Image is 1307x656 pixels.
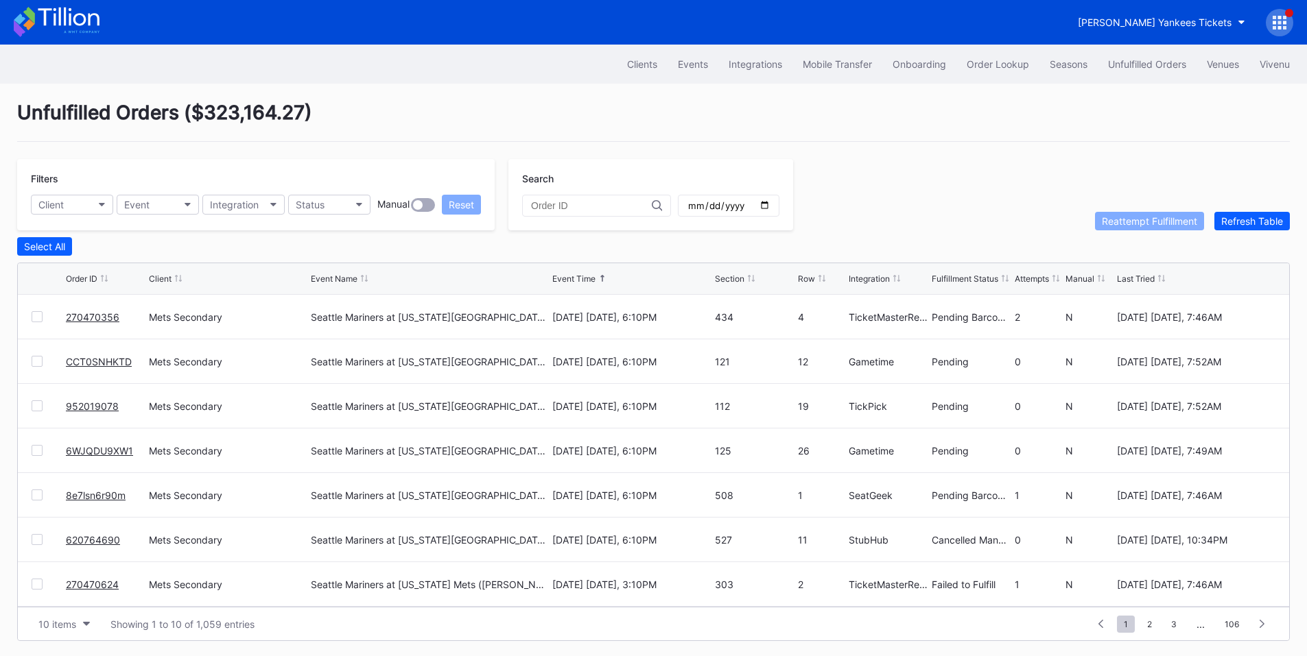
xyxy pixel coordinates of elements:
[32,615,97,633] button: 10 items
[1117,616,1135,633] span: 1
[1260,58,1290,70] div: Vivenu
[849,579,928,590] div: TicketMasterResale
[1214,212,1290,230] button: Refresh Table
[296,199,325,210] div: Status
[932,311,1011,323] div: Pending Barcode Validation
[149,489,307,501] div: Mets Secondary
[932,400,1011,412] div: Pending
[1117,274,1155,284] div: Last Tried
[1015,445,1062,457] div: 0
[849,445,928,457] div: Gametime
[149,445,307,457] div: Mets Secondary
[1065,274,1094,284] div: Manual
[66,274,97,284] div: Order ID
[1117,400,1275,412] div: [DATE] [DATE], 7:52AM
[1065,579,1113,590] div: N
[798,489,845,501] div: 1
[149,311,307,323] div: Mets Secondary
[552,311,711,323] div: [DATE] [DATE], 6:10PM
[1039,51,1098,77] button: Seasons
[66,534,120,546] a: 620764690
[311,534,549,546] div: Seattle Mariners at [US_STATE][GEOGRAPHIC_DATA] ([PERSON_NAME][GEOGRAPHIC_DATA] Replica Giveaway/...
[849,534,928,546] div: StubHub
[792,51,882,77] button: Mobile Transfer
[718,51,792,77] button: Integrations
[715,400,794,412] div: 112
[124,199,150,210] div: Event
[449,199,474,210] div: Reset
[1065,400,1113,412] div: N
[1140,616,1159,633] span: 2
[1015,400,1062,412] div: 0
[66,489,126,501] a: 8e7lsn6r90m
[311,445,549,457] div: Seattle Mariners at [US_STATE][GEOGRAPHIC_DATA] ([PERSON_NAME][GEOGRAPHIC_DATA] Replica Giveaway/...
[311,489,549,501] div: Seattle Mariners at [US_STATE][GEOGRAPHIC_DATA] ([PERSON_NAME][GEOGRAPHIC_DATA] Replica Giveaway/...
[715,274,744,284] div: Section
[31,173,481,184] div: Filters
[1015,579,1062,590] div: 1
[882,51,956,77] button: Onboarding
[1095,212,1204,230] button: Reattempt Fulfillment
[849,489,928,501] div: SeatGeek
[149,274,172,284] div: Client
[715,356,794,367] div: 121
[311,400,549,412] div: Seattle Mariners at [US_STATE][GEOGRAPHIC_DATA] ([PERSON_NAME][GEOGRAPHIC_DATA] Replica Giveaway/...
[729,58,782,70] div: Integrations
[442,195,481,215] button: Reset
[715,579,794,590] div: 303
[1117,489,1275,501] div: [DATE] [DATE], 7:46AM
[798,579,845,590] div: 2
[668,51,718,77] button: Events
[1102,215,1197,227] div: Reattempt Fulfillment
[932,579,1011,590] div: Failed to Fulfill
[1065,356,1113,367] div: N
[627,58,657,70] div: Clients
[932,534,1011,546] div: Cancelled Manual
[149,400,307,412] div: Mets Secondary
[1117,534,1275,546] div: [DATE] [DATE], 10:34PM
[849,311,928,323] div: TicketMasterResale
[552,445,711,457] div: [DATE] [DATE], 6:10PM
[24,241,65,252] div: Select All
[1065,445,1113,457] div: N
[38,618,76,630] div: 10 items
[1015,274,1049,284] div: Attempts
[715,489,794,501] div: 508
[1117,579,1275,590] div: [DATE] [DATE], 7:46AM
[110,618,255,630] div: Showing 1 to 10 of 1,059 entries
[798,445,845,457] div: 26
[31,195,113,215] button: Client
[932,445,1011,457] div: Pending
[202,195,285,215] button: Integration
[1015,356,1062,367] div: 0
[66,579,119,590] a: 270470624
[798,274,815,284] div: Row
[1221,215,1283,227] div: Refresh Table
[1015,489,1062,501] div: 1
[1164,616,1184,633] span: 3
[552,274,596,284] div: Event Time
[715,534,794,546] div: 527
[66,445,133,457] a: 6WJQDU9XW1
[1068,10,1256,35] button: [PERSON_NAME] Yankees Tickets
[17,237,72,256] button: Select All
[552,400,711,412] div: [DATE] [DATE], 6:10PM
[1249,51,1300,77] a: Vivenu
[17,101,1290,142] div: Unfulfilled Orders ( $323,164.27 )
[1117,356,1275,367] div: [DATE] [DATE], 7:52AM
[715,311,794,323] div: 434
[617,51,668,77] a: Clients
[967,58,1029,70] div: Order Lookup
[149,534,307,546] div: Mets Secondary
[66,400,119,412] a: 952019078
[1015,311,1062,323] div: 2
[117,195,199,215] button: Event
[38,199,64,210] div: Client
[552,534,711,546] div: [DATE] [DATE], 6:10PM
[1186,618,1215,630] div: ...
[311,274,357,284] div: Event Name
[1078,16,1232,28] div: [PERSON_NAME] Yankees Tickets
